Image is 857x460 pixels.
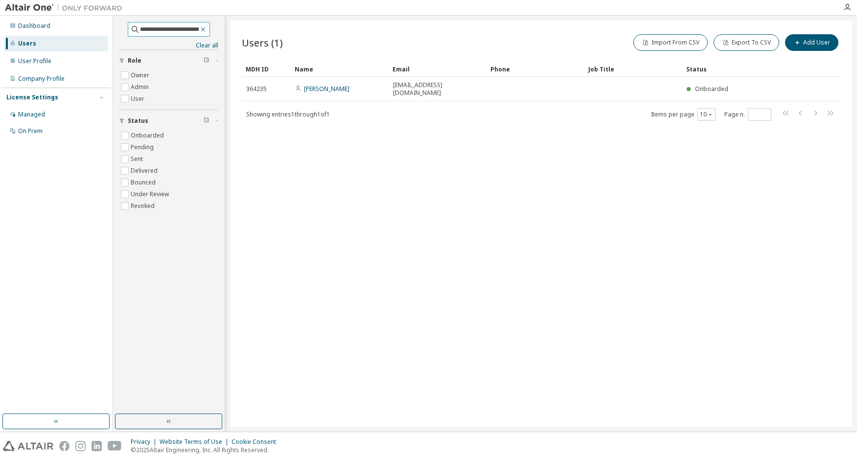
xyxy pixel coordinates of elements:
[128,57,141,65] span: Role
[490,61,580,77] div: Phone
[695,85,728,93] span: Onboarded
[246,61,287,77] div: MDH ID
[131,165,160,177] label: Delivered
[131,130,166,141] label: Onboarded
[714,34,779,51] button: Export To CSV
[246,85,267,93] span: 364235
[246,110,330,118] span: Showing entries 1 through 1 of 1
[232,438,282,446] div: Cookie Consent
[108,441,122,451] img: youtube.svg
[18,75,65,83] div: Company Profile
[131,69,151,81] label: Owner
[75,441,86,451] img: instagram.svg
[633,34,708,51] button: Import From CSV
[304,85,349,93] a: [PERSON_NAME]
[131,438,160,446] div: Privacy
[131,200,157,212] label: Revoked
[18,22,50,30] div: Dashboard
[128,117,148,125] span: Status
[242,36,283,49] span: Users (1)
[724,108,771,121] span: Page n.
[3,441,53,451] img: altair_logo.svg
[119,42,218,49] a: Clear all
[686,61,789,77] div: Status
[785,34,838,51] button: Add User
[5,3,127,13] img: Altair One
[131,446,282,454] p: © 2025 Altair Engineering, Inc. All Rights Reserved.
[651,108,716,121] span: Items per page
[92,441,102,451] img: linkedin.svg
[131,81,151,93] label: Admin
[18,111,45,118] div: Managed
[18,40,36,47] div: Users
[131,177,158,188] label: Bounced
[59,441,69,451] img: facebook.svg
[131,141,156,153] label: Pending
[393,81,482,97] span: [EMAIL_ADDRESS][DOMAIN_NAME]
[119,110,218,132] button: Status
[131,153,145,165] label: Sent
[588,61,678,77] div: Job Title
[295,61,385,77] div: Name
[131,188,171,200] label: Under Review
[18,57,51,65] div: User Profile
[160,438,232,446] div: Website Terms of Use
[393,61,483,77] div: Email
[119,50,218,71] button: Role
[18,127,43,135] div: On Prem
[6,93,58,101] div: License Settings
[700,111,713,118] button: 10
[204,117,209,125] span: Clear filter
[131,93,146,105] label: User
[204,57,209,65] span: Clear filter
